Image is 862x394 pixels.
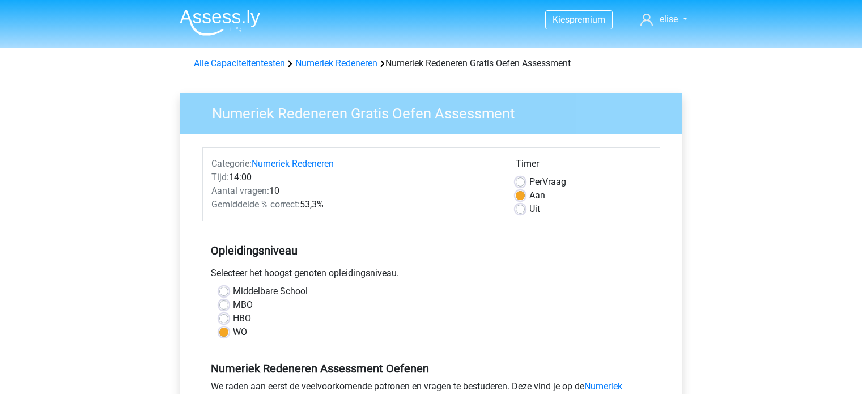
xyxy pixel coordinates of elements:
[529,189,545,202] label: Aan
[233,285,308,298] label: Middelbare School
[203,198,507,211] div: 53,3%
[211,362,652,375] h5: Numeriek Redeneren Assessment Oefenen
[211,158,252,169] span: Categorie:
[529,175,566,189] label: Vraag
[211,199,300,210] span: Gemiddelde % correct:
[202,266,660,285] div: Selecteer het hoogst genoten opleidingsniveau.
[252,158,334,169] a: Numeriek Redeneren
[570,14,605,25] span: premium
[546,12,612,27] a: Kiespremium
[203,171,507,184] div: 14:00
[189,57,673,70] div: Numeriek Redeneren Gratis Oefen Assessment
[516,157,651,175] div: Timer
[233,325,247,339] label: WO
[198,100,674,122] h3: Numeriek Redeneren Gratis Oefen Assessment
[194,58,285,69] a: Alle Capaciteitentesten
[295,58,377,69] a: Numeriek Redeneren
[529,176,542,187] span: Per
[636,12,691,26] a: elise
[529,202,540,216] label: Uit
[233,298,253,312] label: MBO
[203,184,507,198] div: 10
[233,312,251,325] label: HBO
[211,172,229,183] span: Tijd:
[211,185,269,196] span: Aantal vragen:
[180,9,260,36] img: Assessly
[660,14,678,24] span: elise
[211,239,652,262] h5: Opleidingsniveau
[553,14,570,25] span: Kies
